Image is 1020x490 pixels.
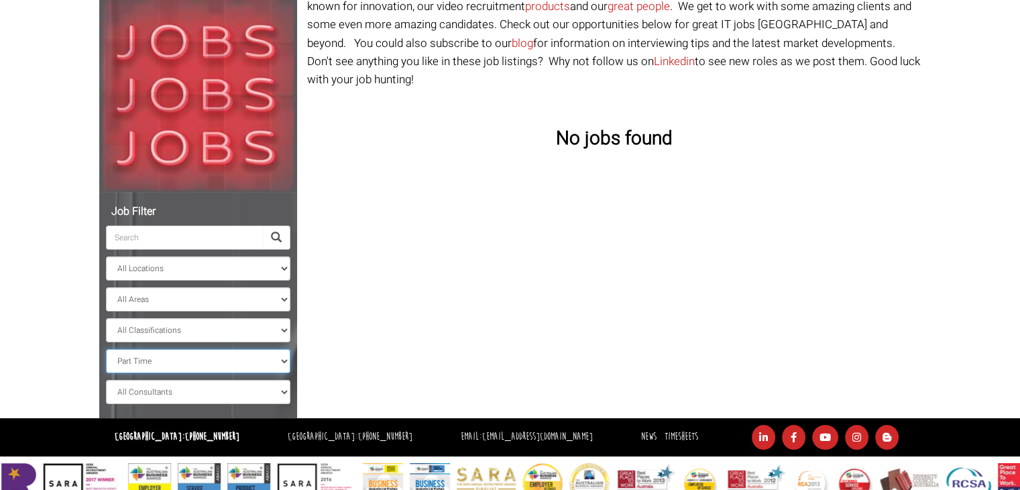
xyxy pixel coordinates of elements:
h5: Job Filter [106,206,290,218]
a: [PHONE_NUMBER] [185,430,239,443]
a: Linkedin [654,53,695,70]
strong: [GEOGRAPHIC_DATA]: [115,430,239,443]
input: Search [106,226,263,250]
a: Timesheets [665,430,698,443]
a: News [641,430,657,443]
a: blog [512,35,533,52]
a: [EMAIL_ADDRESS][DOMAIN_NAME] [482,430,593,443]
li: [GEOGRAPHIC_DATA]: [284,428,416,447]
li: Email: [457,428,596,447]
h3: No jobs found [307,129,921,150]
a: [PHONE_NUMBER] [358,430,412,443]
